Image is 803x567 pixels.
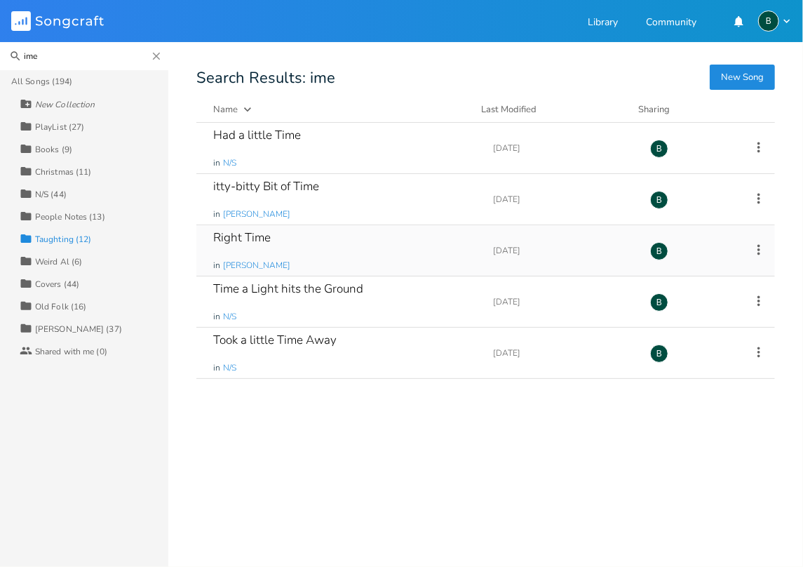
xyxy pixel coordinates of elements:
[223,260,290,272] span: [PERSON_NAME]
[213,103,238,116] div: Name
[758,11,779,32] div: BruCe
[650,242,668,260] div: BruCe
[213,129,301,141] div: Had a little Time
[35,347,107,356] div: Shared with me (0)
[493,349,633,357] div: [DATE]
[223,311,236,323] span: N/S
[650,293,668,312] div: BruCe
[223,157,236,169] span: N/S
[213,157,220,169] span: in
[35,145,72,154] div: Books (9)
[35,123,84,131] div: PlayList (27)
[35,302,86,311] div: Old Folk (16)
[213,102,464,116] button: Name
[35,325,122,333] div: [PERSON_NAME] (37)
[646,18,696,29] a: Community
[11,77,73,86] div: All Songs (194)
[35,190,67,199] div: N/S (44)
[493,298,633,306] div: [DATE]
[213,334,337,346] div: Took a little Time Away
[493,246,633,255] div: [DATE]
[223,208,290,220] span: [PERSON_NAME]
[650,191,668,209] div: BruCe
[710,65,775,90] button: New Song
[223,362,236,374] span: N/S
[650,345,668,363] div: BruCe
[638,102,722,116] div: Sharing
[196,70,775,86] div: Search Results: ime
[213,232,271,244] div: Right Time
[213,208,220,220] span: in
[650,140,668,158] div: BruCe
[213,362,220,374] span: in
[213,283,363,295] div: Time a Light hits the Ground
[35,213,105,221] div: People Notes (13)
[213,311,220,323] span: in
[35,235,91,244] div: Taughting (12)
[35,280,79,288] div: Covers (44)
[493,195,633,204] div: [DATE]
[481,102,621,116] button: Last Modified
[35,100,95,109] div: New Collection
[213,180,319,192] div: itty-bitty Bit of Time
[35,168,91,176] div: Christmas (11)
[588,18,618,29] a: Library
[213,260,220,272] span: in
[493,144,633,152] div: [DATE]
[481,103,537,116] div: Last Modified
[758,11,792,32] button: B
[35,258,82,266] div: Weird Al (6)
